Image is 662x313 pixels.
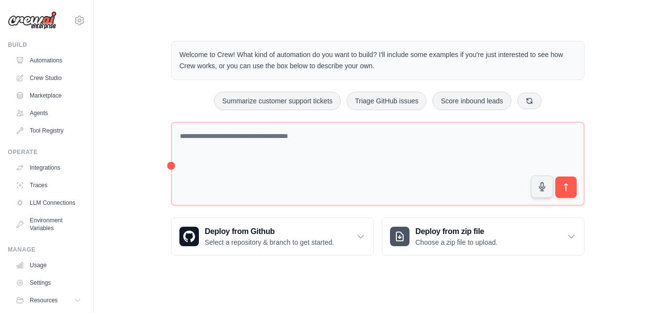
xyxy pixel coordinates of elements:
[415,237,498,247] p: Choose a zip file to upload.
[12,70,85,86] a: Crew Studio
[613,266,662,313] iframe: Chat Widget
[205,226,334,237] h3: Deploy from Github
[12,160,85,176] a: Integrations
[432,92,511,110] button: Score inbound leads
[483,226,503,233] span: Step 1
[347,92,427,110] button: Triage GitHub issues
[214,92,341,110] button: Summarize customer support tickets
[12,195,85,211] a: LLM Connections
[12,53,85,68] a: Automations
[30,296,58,304] span: Resources
[179,49,576,72] p: Welcome to Crew! What kind of automation do you want to build? I'll include some examples if you'...
[8,148,85,156] div: Operate
[12,177,85,193] a: Traces
[8,11,57,30] img: Logo
[8,41,85,49] div: Build
[12,213,85,236] a: Environment Variables
[205,237,334,247] p: Select a repository & branch to get started.
[476,254,627,285] p: Describe the automation you want to build, select an example option, or use the microphone to spe...
[476,236,627,250] h3: Create an automation
[12,123,85,138] a: Tool Registry
[12,105,85,121] a: Agents
[8,246,85,254] div: Manage
[12,88,85,103] a: Marketplace
[12,275,85,291] a: Settings
[12,257,85,273] a: Usage
[415,226,498,237] h3: Deploy from zip file
[632,224,640,231] button: Close walkthrough
[12,293,85,308] button: Resources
